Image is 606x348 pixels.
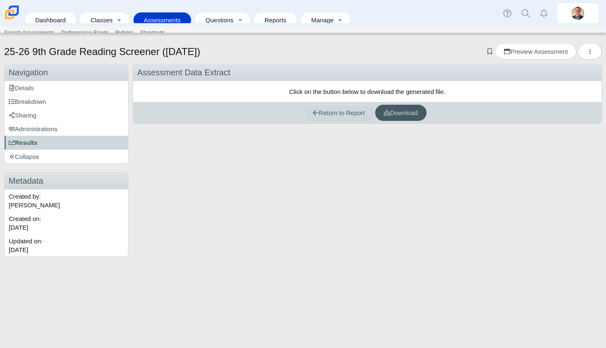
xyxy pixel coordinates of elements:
a: Toggle expanded [335,12,346,28]
a: Return to Report [304,105,373,121]
span: Download [384,109,418,116]
a: Results [5,136,128,149]
a: Breakdown [5,95,128,108]
a: Preview Assessment [495,43,576,60]
span: Details [9,84,34,91]
img: matt.snyder.lDbRVQ [571,7,584,20]
a: Administrations [5,122,128,136]
a: Search Assessments [1,26,58,39]
a: Questions [199,12,234,28]
div: Click on the button below to download the generated file. [133,81,601,102]
h3: Metadata [5,173,128,190]
time: Jun 17, 2025 at 4:24 PM [9,224,28,231]
button: More options [578,43,602,60]
a: Collapse [5,150,128,163]
span: Preview Assessment [504,48,567,55]
a: Download [375,105,427,121]
a: Details [5,81,128,95]
a: Dashboard [29,12,72,28]
span: Navigation [9,68,48,77]
a: Reports [258,12,293,28]
a: Carmen School of Science & Technology [3,15,21,22]
time: Jun 17, 2025 at 4:25 PM [9,246,28,253]
a: Toggle expanded [234,12,246,28]
a: Alerts [535,4,553,22]
span: Results [9,139,37,146]
span: Collapse [9,153,39,160]
a: Rubrics [112,26,137,39]
span: Sharing [9,112,36,119]
span: Administrations [9,125,58,132]
div: Created on: [5,212,128,234]
a: Toggle expanded [114,12,125,28]
a: Add bookmark [486,48,494,55]
div: Assessment Data Extract [133,64,601,81]
a: Manage [305,12,335,28]
a: Assessments [138,12,187,28]
a: matt.snyder.lDbRVQ [557,3,599,23]
a: Standards [137,26,168,39]
span: Return to Report [313,109,365,116]
img: Carmen School of Science & Technology [3,4,21,21]
a: Classes [84,12,113,28]
h1: 25-26 9th Grade Reading Screener ([DATE]) [4,45,200,59]
div: Updated on: [5,234,128,257]
a: Performance Bands [58,26,112,39]
a: Sharing [5,108,128,122]
span: Breakdown [9,98,46,105]
div: Created by: [PERSON_NAME] [5,190,128,212]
